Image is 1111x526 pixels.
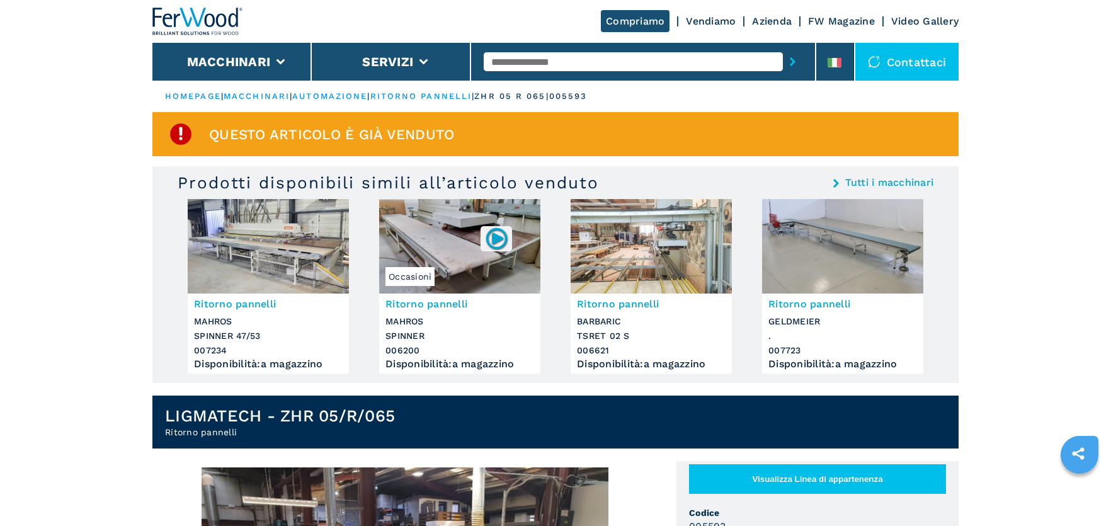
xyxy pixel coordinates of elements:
button: Servizi [362,54,413,69]
h3: Prodotti disponibili simili all’articolo venduto [178,173,599,193]
img: Ritorno pannelli MAHROS SPINNER [379,199,540,294]
span: | [290,91,292,101]
span: Codice [689,506,946,519]
button: submit-button [783,47,802,76]
img: Ferwood [152,8,243,35]
button: Visualizza Linea di appartenenza [689,464,946,494]
div: Disponibilità : a magazzino [768,361,917,367]
a: Ritorno pannelli MAHROS SPINNER 47/53Ritorno pannelliMAHROSSPINNER 47/53007234Disponibilità:a mag... [188,199,349,374]
img: Contattaci [868,55,880,68]
h3: GELDMEIER . 007723 [768,314,917,358]
a: FW Magazine [808,15,875,27]
div: Disponibilità : a magazzino [577,361,726,367]
a: Ritorno pannelli GELDMEIER .Ritorno pannelliGELDMEIER.007723Disponibilità:a magazzino [762,199,923,374]
h3: MAHROS SPINNER 006200 [385,314,534,358]
a: HOMEPAGE [165,91,221,101]
h3: Ritorno pannelli [385,297,534,311]
span: | [472,91,474,101]
h3: BARBARIC TSRET 02 S 006621 [577,314,726,358]
img: Ritorno pannelli BARBARIC TSRET 02 S [571,199,732,294]
iframe: Chat [1057,469,1102,517]
span: | [367,91,370,101]
h2: Ritorno pannelli [165,426,395,438]
div: Contattaci [855,43,959,81]
h3: MAHROS SPINNER 47/53 007234 [194,314,343,358]
p: 005593 [549,91,588,102]
h3: Ritorno pannelli [194,297,343,311]
a: sharethis [1063,438,1094,469]
div: Disponibilità : a magazzino [385,361,534,367]
span: | [221,91,224,101]
a: Ritorno pannelli BARBARIC TSRET 02 SRitorno pannelliBARBARICTSRET 02 S006621Disponibilità:a magaz... [571,199,732,374]
h3: Ritorno pannelli [577,297,726,311]
img: 006200 [484,226,509,251]
p: zhr 05 r 065 | [474,91,549,102]
a: Compriamo [601,10,669,32]
div: Disponibilità : a magazzino [194,361,343,367]
img: SoldProduct [168,122,193,147]
a: automazione [292,91,367,101]
span: Questo articolo è già venduto [209,127,454,142]
img: Ritorno pannelli MAHROS SPINNER 47/53 [188,199,349,294]
a: Ritorno pannelli MAHROS SPINNEROccasioni006200Ritorno pannelliMAHROSSPINNER006200Disponibilità:a ... [379,199,540,374]
h3: Ritorno pannelli [768,297,917,311]
a: Tutti i macchinari [845,178,934,188]
a: Azienda [752,15,792,27]
span: Occasioni [385,267,435,286]
h1: LIGMATECH - ZHR 05/R/065 [165,406,395,426]
img: Ritorno pannelli GELDMEIER . [762,199,923,294]
a: Vendiamo [686,15,736,27]
a: ritorno pannelli [370,91,472,101]
a: macchinari [224,91,290,101]
button: Macchinari [187,54,271,69]
a: Video Gallery [891,15,959,27]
